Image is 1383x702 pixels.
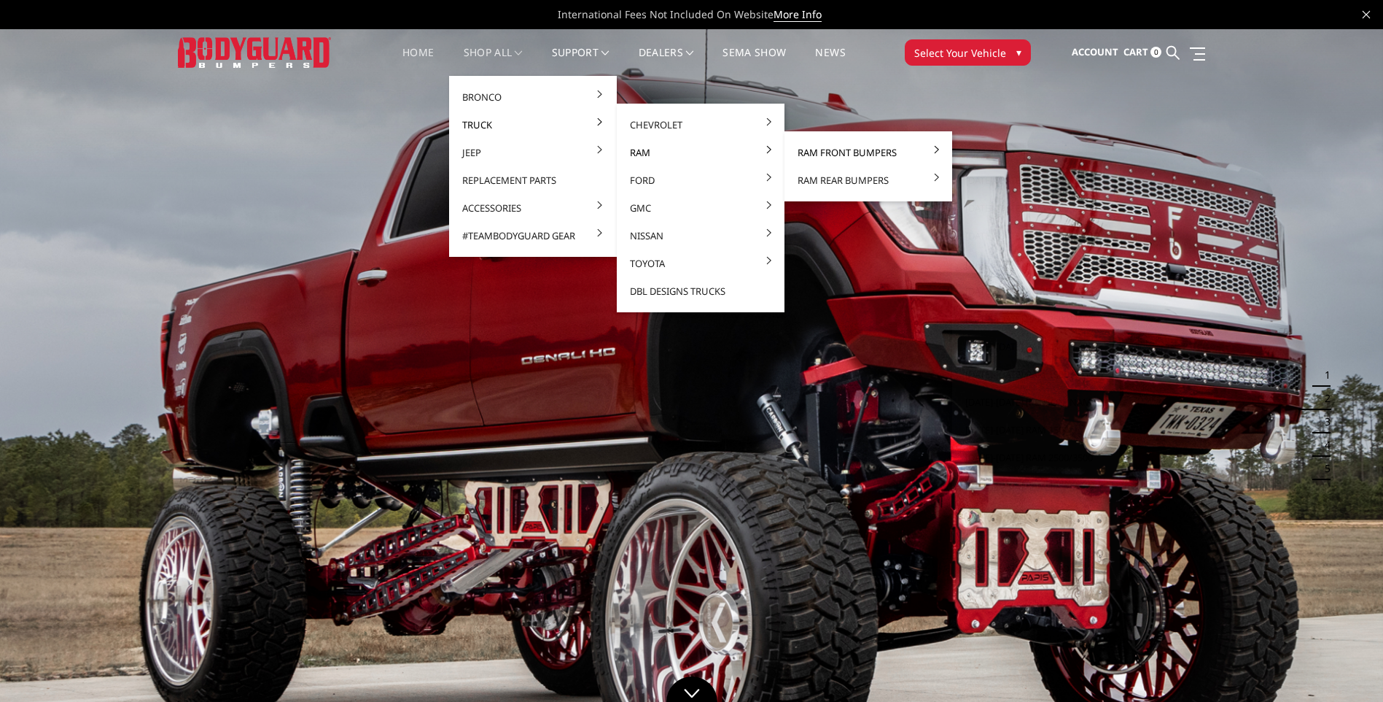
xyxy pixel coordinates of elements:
[623,111,779,139] a: Chevrolet
[455,222,611,250] a: #TeamBodyguard Gear
[464,47,523,76] a: shop all
[958,250,1114,277] a: [DATE]-[DATE] Ram 1500 TRX
[455,83,611,111] a: Bronco
[623,139,779,166] a: Ram
[666,676,717,702] a: Click to Down
[1316,363,1331,387] button: 1 of 5
[1316,457,1331,480] button: 5 of 5
[639,47,694,76] a: Dealers
[958,277,1114,305] a: [DATE]-[DATE] [PERSON_NAME]
[958,166,1114,194] a: [DATE]-[DATE] Ram 2500/3500
[623,194,779,222] a: GMC
[958,388,1114,416] a: [DATE]-[DATE] [PERSON_NAME]
[958,555,1114,582] a: [DATE]-[DATE] Ram 1500
[958,416,1114,444] a: [DATE]-[DATE] Ram 1500
[1123,45,1148,58] span: Cart
[774,7,822,22] a: More Info
[905,39,1031,66] button: Select Your Vehicle
[1316,410,1331,433] button: 3 of 5
[1316,387,1331,410] button: 2 of 5
[455,111,611,139] a: Truck
[958,139,1114,166] a: 2025 Ram 1500
[958,194,1114,222] a: [DATE]-[DATE] Ram 4500/5500
[958,333,1114,360] a: [DATE]-[DATE] Ram 4500/5500
[623,222,779,250] a: Nissan
[455,139,611,166] a: Jeep
[958,471,1114,499] a: [DATE]-[DATE] Ram 1500
[914,45,1006,61] span: Select Your Vehicle
[815,47,845,76] a: News
[178,37,331,67] img: BODYGUARD BUMPERS
[1072,33,1118,72] a: Account
[722,47,786,76] a: SEMA Show
[1016,45,1021,60] span: ▾
[402,47,434,76] a: Home
[623,250,779,277] a: Toyota
[1072,45,1118,58] span: Account
[790,166,946,194] a: Ram Rear Bumpers
[1310,632,1383,702] iframe: Chat Widget
[455,166,611,194] a: Replacement Parts
[1123,33,1161,72] a: Cart 0
[958,360,1114,388] a: [DATE]-[DATE] Ram 1500 (5 lug)
[958,444,1114,471] a: [DATE]-[DATE] Ram 2500/3500
[790,139,946,166] a: Ram Front Bumpers
[623,166,779,194] a: Ford
[552,47,609,76] a: Support
[1316,433,1331,457] button: 4 of 5
[958,305,1114,333] a: [DATE]-[DATE] Ram 2500/3500
[958,527,1114,555] a: [DATE]-[DATE] Ram 2500/3500
[1150,47,1161,58] span: 0
[958,222,1114,250] a: [DATE]-[DATE] Ram 1500 (6 lug)
[958,499,1114,527] a: [DATE]-[DATE] Ram 2500/3500
[623,277,779,305] a: DBL Designs Trucks
[455,194,611,222] a: Accessories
